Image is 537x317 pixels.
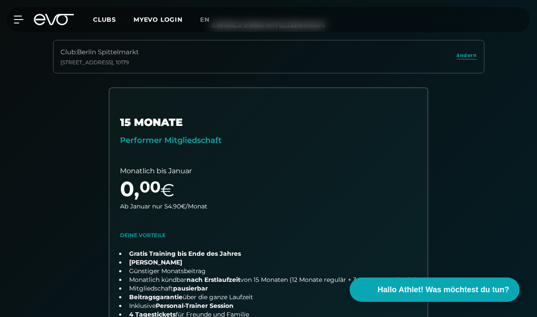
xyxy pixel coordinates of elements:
[93,15,133,23] a: Clubs
[350,277,520,302] button: Hallo Athlet! Was möchtest du tun?
[200,15,220,25] a: en
[60,47,139,57] div: Club : Berlin Spittelmarkt
[133,16,183,23] a: MYEVO LOGIN
[60,59,139,66] div: [STREET_ADDRESS] , 10179
[93,16,116,23] span: Clubs
[457,52,477,59] span: ändern
[200,16,210,23] span: en
[377,284,509,296] span: Hallo Athlet! Was möchtest du tun?
[457,52,477,62] a: ändern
